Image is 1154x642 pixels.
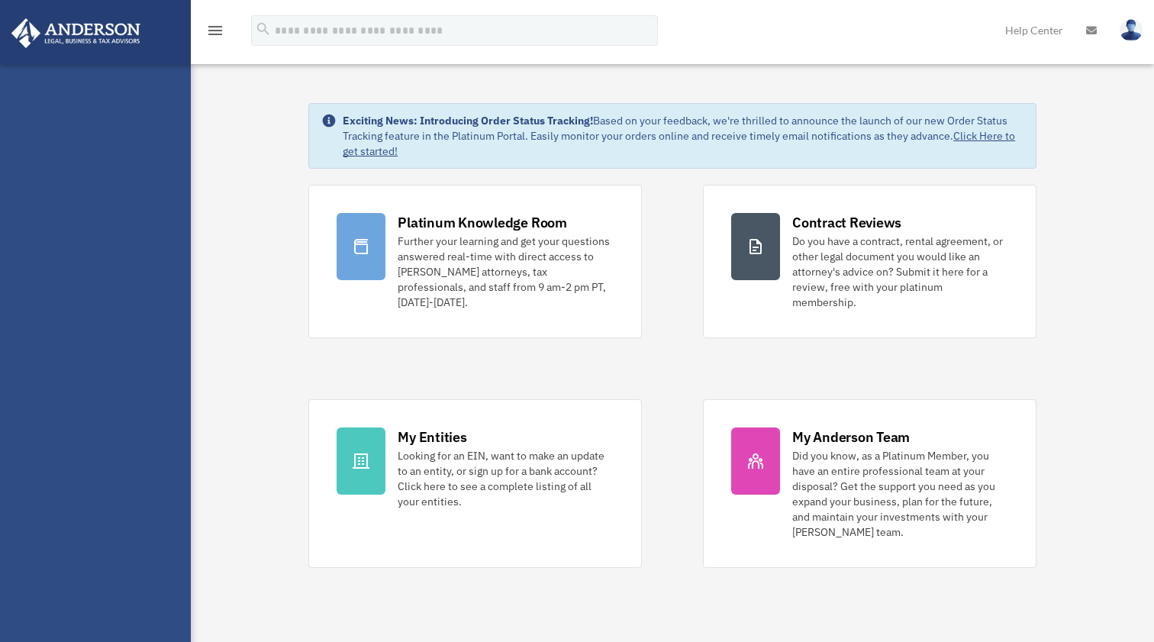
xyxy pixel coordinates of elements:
div: Platinum Knowledge Room [398,213,567,232]
i: menu [206,21,224,40]
a: My Entities Looking for an EIN, want to make an update to an entity, or sign up for a bank accoun... [308,399,642,568]
i: search [255,21,272,37]
a: Platinum Knowledge Room Further your learning and get your questions answered real-time with dire... [308,185,642,338]
strong: Exciting News: Introducing Order Status Tracking! [343,114,593,127]
a: menu [206,27,224,40]
img: Anderson Advisors Platinum Portal [7,18,145,48]
div: Further your learning and get your questions answered real-time with direct access to [PERSON_NAM... [398,234,614,310]
img: User Pic [1120,19,1143,41]
a: Click Here to get started! [343,129,1015,158]
div: Based on your feedback, we're thrilled to announce the launch of our new Order Status Tracking fe... [343,113,1023,159]
div: My Entities [398,427,466,447]
div: My Anderson Team [792,427,910,447]
div: Do you have a contract, rental agreement, or other legal document you would like an attorney's ad... [792,234,1008,310]
div: Did you know, as a Platinum Member, you have an entire professional team at your disposal? Get th... [792,448,1008,540]
a: My Anderson Team Did you know, as a Platinum Member, you have an entire professional team at your... [703,399,1036,568]
div: Looking for an EIN, want to make an update to an entity, or sign up for a bank account? Click her... [398,448,614,509]
a: Contract Reviews Do you have a contract, rental agreement, or other legal document you would like... [703,185,1036,338]
div: Contract Reviews [792,213,901,232]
